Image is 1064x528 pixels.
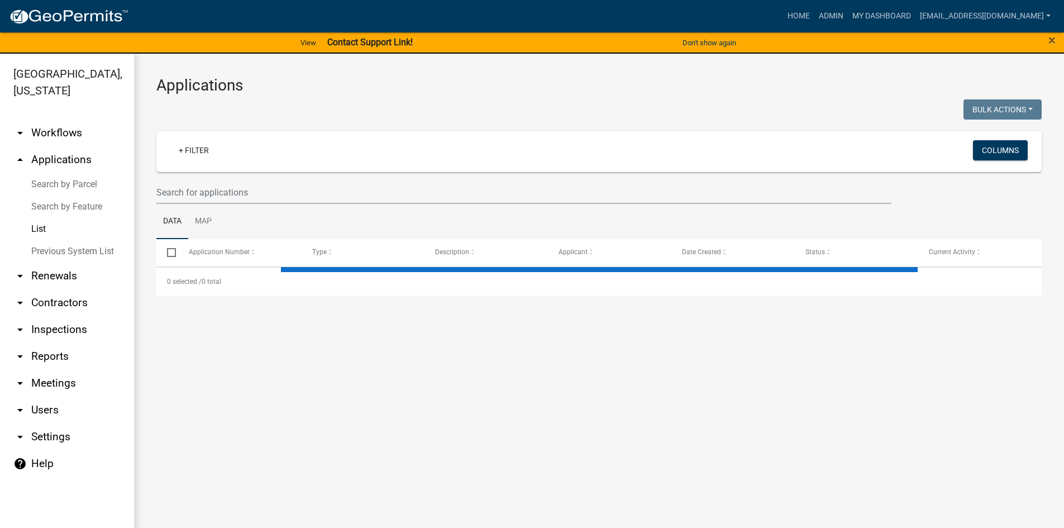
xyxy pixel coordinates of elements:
[156,268,1042,296] div: 0 total
[682,248,721,256] span: Date Created
[1048,32,1056,48] span: ×
[296,34,321,52] a: View
[156,76,1042,95] h3: Applications
[13,126,27,140] i: arrow_drop_down
[435,248,469,256] span: Description
[795,239,918,266] datatable-header-cell: Status
[13,269,27,283] i: arrow_drop_down
[671,239,795,266] datatable-header-cell: Date Created
[156,239,178,266] datatable-header-cell: Select
[156,204,188,240] a: Data
[848,6,915,27] a: My Dashboard
[188,204,218,240] a: Map
[13,377,27,390] i: arrow_drop_down
[13,430,27,444] i: arrow_drop_down
[178,239,301,266] datatable-header-cell: Application Number
[189,248,250,256] span: Application Number
[424,239,548,266] datatable-header-cell: Description
[13,403,27,417] i: arrow_drop_down
[814,6,848,27] a: Admin
[783,6,814,27] a: Home
[156,181,891,204] input: Search for applications
[963,99,1042,120] button: Bulk Actions
[13,350,27,363] i: arrow_drop_down
[929,248,975,256] span: Current Activity
[559,248,588,256] span: Applicant
[1048,34,1056,47] button: Close
[805,248,825,256] span: Status
[678,34,741,52] button: Don't show again
[13,323,27,336] i: arrow_drop_down
[13,296,27,310] i: arrow_drop_down
[13,457,27,470] i: help
[170,140,218,160] a: + Filter
[548,239,671,266] datatable-header-cell: Applicant
[13,153,27,167] i: arrow_drop_up
[327,37,413,47] strong: Contact Support Link!
[973,140,1028,160] button: Columns
[312,248,327,256] span: Type
[915,6,1055,27] a: [EMAIL_ADDRESS][DOMAIN_NAME]
[167,278,202,286] span: 0 selected /
[301,239,424,266] datatable-header-cell: Type
[918,239,1042,266] datatable-header-cell: Current Activity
